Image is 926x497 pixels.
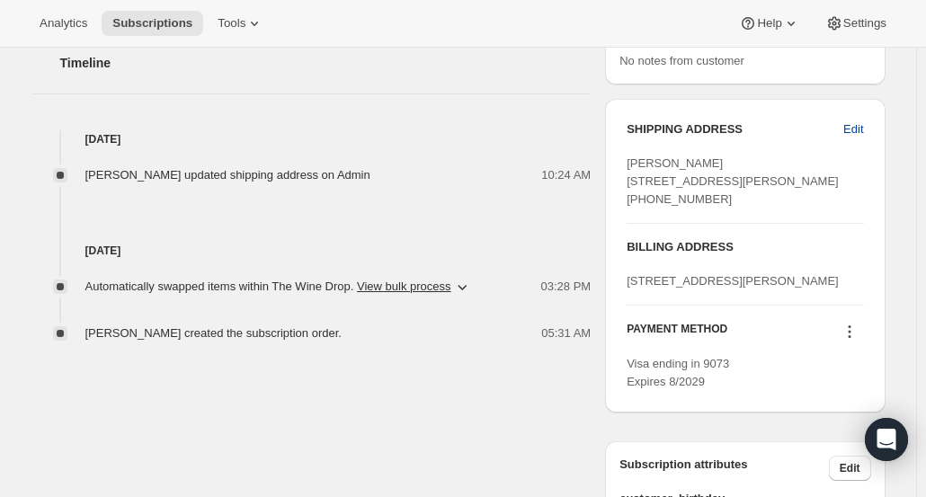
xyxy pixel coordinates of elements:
[29,11,98,36] button: Analytics
[541,324,591,342] span: 05:31 AM
[60,54,592,72] h2: Timeline
[840,461,860,475] span: Edit
[843,16,886,31] span: Settings
[627,156,839,206] span: [PERSON_NAME] [STREET_ADDRESS][PERSON_NAME] [PHONE_NUMBER]
[627,357,729,388] span: Visa ending in 9073 Expires 8/2029
[627,120,843,138] h3: SHIPPING ADDRESS
[357,280,451,293] button: View bulk process
[112,16,192,31] span: Subscriptions
[541,278,592,296] span: 03:28 PM
[627,238,863,256] h3: BILLING ADDRESS
[85,168,370,182] span: [PERSON_NAME] updated shipping address on Admin
[75,272,482,301] button: Automatically swapped items within The Wine Drop. View bulk process
[829,456,871,481] button: Edit
[218,16,245,31] span: Tools
[619,456,829,481] h3: Subscription attributes
[31,242,592,260] h4: [DATE]
[627,274,839,288] span: [STREET_ADDRESS][PERSON_NAME]
[541,166,591,184] span: 10:24 AM
[833,115,874,144] button: Edit
[865,418,908,461] div: Open Intercom Messenger
[102,11,203,36] button: Subscriptions
[207,11,274,36] button: Tools
[40,16,87,31] span: Analytics
[619,54,744,67] span: No notes from customer
[85,326,342,340] span: [PERSON_NAME] created the subscription order.
[627,322,727,346] h3: PAYMENT METHOD
[815,11,897,36] button: Settings
[85,278,451,296] span: Automatically swapped items within The Wine Drop .
[31,130,592,148] h4: [DATE]
[757,16,781,31] span: Help
[843,120,863,138] span: Edit
[728,11,810,36] button: Help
